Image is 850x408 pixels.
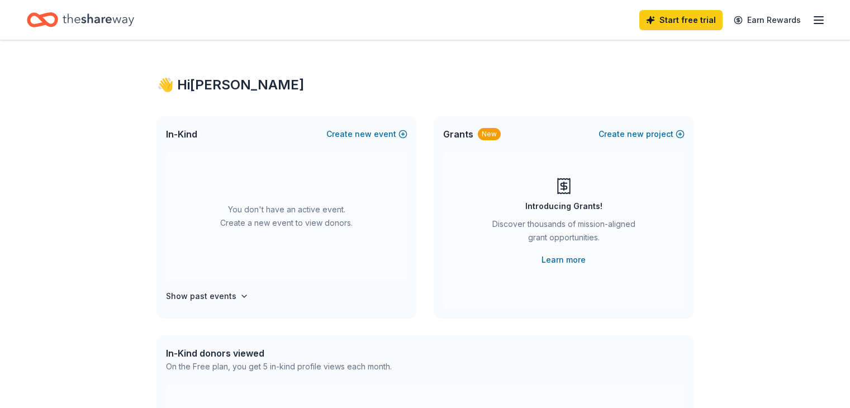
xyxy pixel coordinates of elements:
[166,152,407,281] div: You don't have an active event. Create a new event to view donors.
[542,253,586,267] a: Learn more
[27,7,134,33] a: Home
[727,10,808,30] a: Earn Rewards
[639,10,723,30] a: Start free trial
[166,290,236,303] h4: Show past events
[166,290,249,303] button: Show past events
[443,127,473,141] span: Grants
[478,128,501,140] div: New
[157,76,694,94] div: 👋 Hi [PERSON_NAME]
[599,127,685,141] button: Createnewproject
[326,127,407,141] button: Createnewevent
[627,127,644,141] span: new
[166,127,197,141] span: In-Kind
[166,360,392,373] div: On the Free plan, you get 5 in-kind profile views each month.
[166,347,392,360] div: In-Kind donors viewed
[355,127,372,141] span: new
[488,217,640,249] div: Discover thousands of mission-aligned grant opportunities.
[525,200,602,213] div: Introducing Grants!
